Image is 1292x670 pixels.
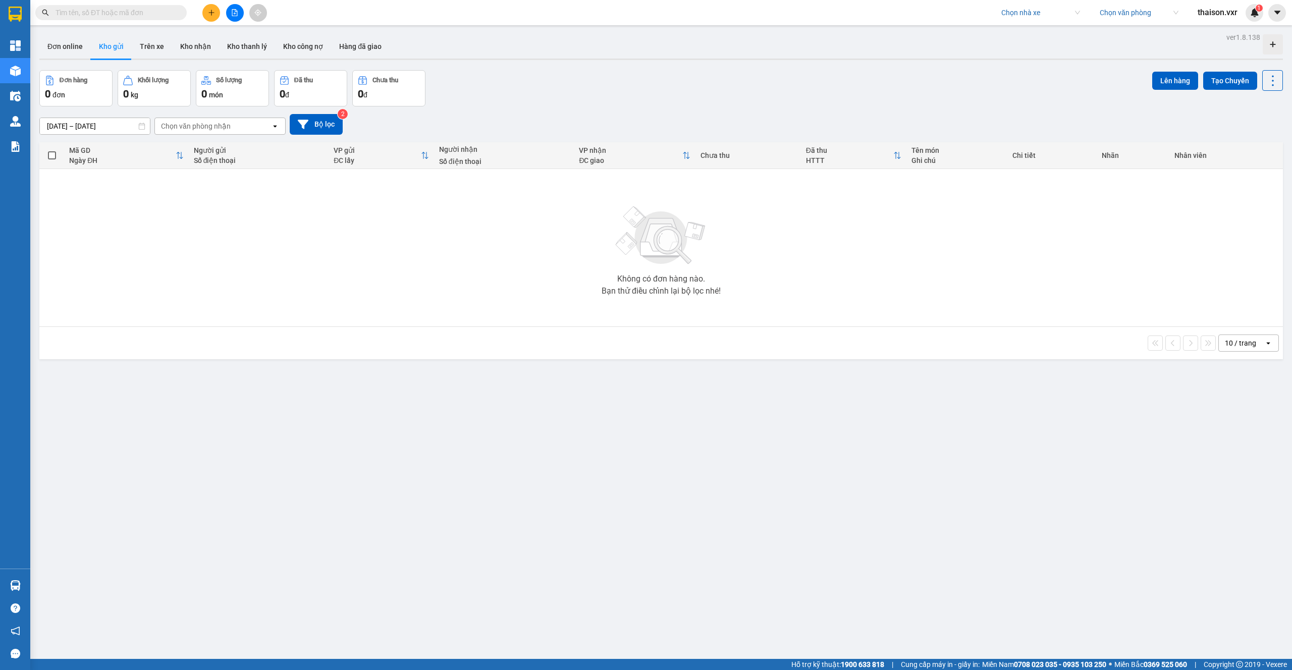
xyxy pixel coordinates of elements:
[892,659,893,670] span: |
[39,34,91,59] button: Đơn online
[11,603,20,613] span: question-circle
[1226,32,1260,43] div: ver 1.8.138
[1195,659,1196,670] span: |
[1109,662,1112,666] span: ⚪️
[439,145,569,153] div: Người nhận
[39,70,113,106] button: Đơn hàng0đơn
[334,156,421,164] div: ĐC lấy
[9,7,22,22] img: logo-vxr
[42,9,49,16] span: search
[118,70,191,106] button: Khối lượng0kg
[352,70,425,106] button: Chưa thu0đ
[91,34,132,59] button: Kho gửi
[280,88,285,100] span: 0
[219,34,275,59] button: Kho thanh lý
[202,4,220,22] button: plus
[1014,660,1106,668] strong: 0708 023 035 - 0935 103 250
[1225,338,1256,348] div: 10 / trang
[10,580,21,591] img: warehouse-icon
[363,91,367,99] span: đ
[209,91,223,99] span: món
[196,70,269,106] button: Số lượng0món
[194,146,324,154] div: Người gửi
[231,9,238,16] span: file-add
[11,626,20,636] span: notification
[334,146,421,154] div: VP gửi
[60,77,87,84] div: Đơn hàng
[617,275,705,283] div: Không có đơn hàng nào.
[1102,151,1164,159] div: Nhãn
[138,77,169,84] div: Khối lượng
[1174,151,1278,159] div: Nhân viên
[1264,339,1272,347] svg: open
[1256,5,1263,12] sup: 1
[123,88,129,100] span: 0
[338,109,348,119] sup: 2
[161,121,231,131] div: Chọn văn phòng nhận
[806,156,893,164] div: HTTT
[1268,4,1286,22] button: caret-down
[194,156,324,164] div: Số điện thoại
[1114,659,1187,670] span: Miền Bắc
[358,88,363,100] span: 0
[226,4,244,22] button: file-add
[1190,6,1246,19] span: thaison.vxr
[911,156,1003,164] div: Ghi chú
[254,9,261,16] span: aim
[45,88,50,100] span: 0
[40,118,150,134] input: Select a date range.
[574,142,695,169] th: Toggle SortBy
[11,649,20,658] span: message
[1263,34,1283,54] div: Tạo kho hàng mới
[911,146,1003,154] div: Tên món
[329,142,434,169] th: Toggle SortBy
[1250,8,1259,17] img: icon-new-feature
[1273,8,1282,17] span: caret-down
[172,34,219,59] button: Kho nhận
[271,122,279,130] svg: open
[579,156,682,164] div: ĐC giao
[1144,660,1187,668] strong: 0369 525 060
[69,156,175,164] div: Ngày ĐH
[201,88,207,100] span: 0
[131,91,138,99] span: kg
[10,91,21,101] img: warehouse-icon
[901,659,980,670] span: Cung cấp máy in - giấy in:
[1203,72,1257,90] button: Tạo Chuyến
[1152,72,1198,90] button: Lên hàng
[208,9,215,16] span: plus
[285,91,289,99] span: đ
[64,142,188,169] th: Toggle SortBy
[69,146,175,154] div: Mã GD
[52,91,65,99] span: đơn
[1257,5,1261,12] span: 1
[579,146,682,154] div: VP nhận
[10,116,21,127] img: warehouse-icon
[216,77,242,84] div: Số lượng
[982,659,1106,670] span: Miền Nam
[10,40,21,51] img: dashboard-icon
[372,77,398,84] div: Chưa thu
[249,4,267,22] button: aim
[1236,661,1243,668] span: copyright
[275,34,331,59] button: Kho công nợ
[331,34,390,59] button: Hàng đã giao
[791,659,884,670] span: Hỗ trợ kỹ thuật:
[701,151,796,159] div: Chưa thu
[602,287,721,295] div: Bạn thử điều chỉnh lại bộ lọc nhé!
[294,77,313,84] div: Đã thu
[841,660,884,668] strong: 1900 633 818
[801,142,906,169] th: Toggle SortBy
[439,157,569,165] div: Số điện thoại
[290,114,343,135] button: Bộ lọc
[10,141,21,152] img: solution-icon
[132,34,172,59] button: Trên xe
[274,70,347,106] button: Đã thu0đ
[10,66,21,76] img: warehouse-icon
[611,200,712,271] img: svg+xml;base64,PHN2ZyBjbGFzcz0ibGlzdC1wbHVnX19zdmciIHhtbG5zPSJodHRwOi8vd3d3LnczLm9yZy8yMDAwL3N2Zy...
[1012,151,1092,159] div: Chi tiết
[806,146,893,154] div: Đã thu
[56,7,175,18] input: Tìm tên, số ĐT hoặc mã đơn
